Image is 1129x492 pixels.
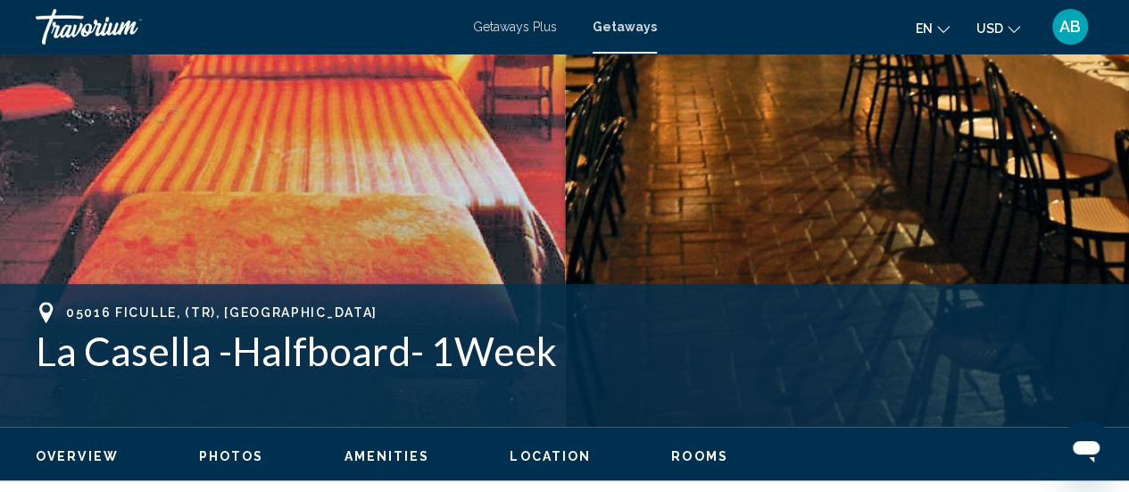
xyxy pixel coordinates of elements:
[199,448,264,464] button: Photos
[36,449,119,463] span: Overview
[671,448,728,464] button: Rooms
[976,21,1003,36] span: USD
[344,448,429,464] button: Amenities
[36,9,455,45] a: Travorium
[510,448,591,464] button: Location
[344,449,429,463] span: Amenities
[510,449,591,463] span: Location
[593,20,657,34] a: Getaways
[199,449,264,463] span: Photos
[36,448,119,464] button: Overview
[1059,18,1081,36] span: AB
[976,15,1020,41] button: Change currency
[1047,8,1093,46] button: User Menu
[916,15,950,41] button: Change language
[671,449,728,463] span: Rooms
[66,305,378,320] span: 05016 Ficulle, (TR), [GEOGRAPHIC_DATA]
[36,328,1093,374] h1: La Casella -Halfboard- 1Week
[1058,421,1115,478] iframe: Bouton de lancement de la fenêtre de messagerie
[473,20,557,34] a: Getaways Plus
[916,21,933,36] span: en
